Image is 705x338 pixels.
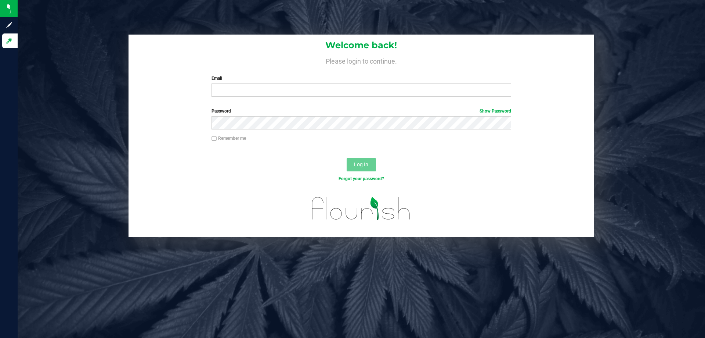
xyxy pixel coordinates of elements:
[211,108,231,114] span: Password
[6,21,13,29] inline-svg: Sign up
[339,176,384,181] a: Forgot your password?
[6,37,13,45] inline-svg: Log in
[347,158,376,171] button: Log In
[211,75,511,82] label: Email
[129,56,594,65] h4: Please login to continue.
[354,161,368,167] span: Log In
[480,108,511,114] a: Show Password
[211,136,217,141] input: Remember me
[129,40,594,50] h1: Welcome back!
[303,190,419,227] img: flourish_logo.svg
[211,135,246,142] label: Remember me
